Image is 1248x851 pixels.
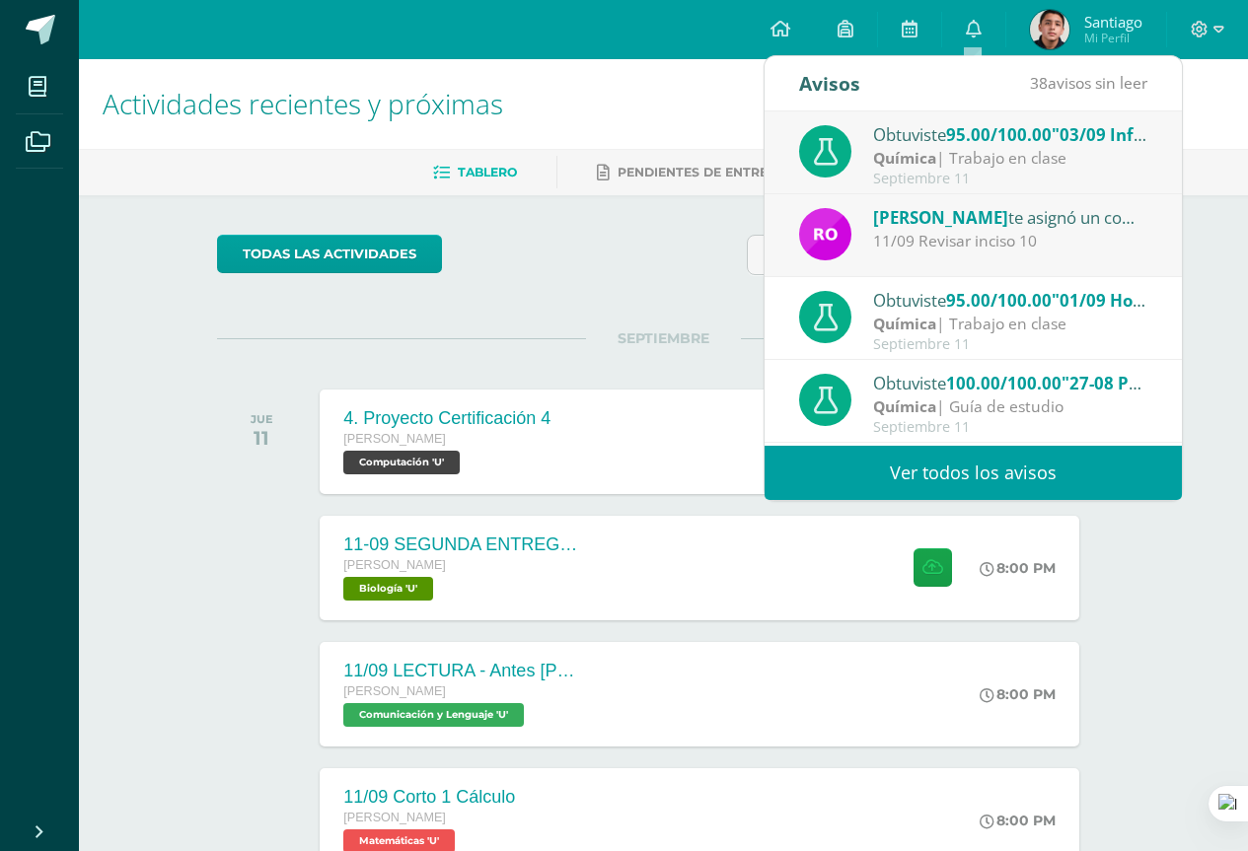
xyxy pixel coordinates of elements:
[873,313,936,334] strong: Química
[873,206,1008,229] span: [PERSON_NAME]
[343,684,446,698] span: [PERSON_NAME]
[946,372,1062,394] span: 100.00/100.00
[458,165,517,179] span: Tablero
[343,534,580,555] div: 11-09 SEGUNDA ENTREGA DE GUÍA
[946,289,1052,312] span: 95.00/100.00
[343,451,460,474] span: Computación 'U'
[251,412,273,426] div: JUE
[1084,30,1142,46] span: Mi Perfil
[343,408,551,429] div: 4. Proyecto Certificación 4
[343,432,446,446] span: [PERSON_NAME]
[873,121,1147,147] div: Obtuviste en
[873,370,1147,395] div: Obtuviste en
[748,236,1109,274] input: Busca una actividad próxima aquí...
[343,577,433,601] span: Biología 'U'
[618,165,786,179] span: Pendientes de entrega
[873,395,936,417] strong: Química
[873,204,1147,230] div: te asignó un comentario en '01/09 Hoja de trabajo Éteres' para 'Química'
[251,426,273,450] div: 11
[217,235,442,273] a: todas las Actividades
[799,208,851,260] img: 08228f36aa425246ac1f75ab91e507c5.png
[765,446,1182,500] a: Ver todos los avisos
[873,147,1147,170] div: | Trabajo en clase
[1030,72,1048,94] span: 38
[433,157,517,188] a: Tablero
[873,171,1147,187] div: Septiembre 11
[799,56,860,110] div: Avisos
[343,703,524,727] span: Comunicación y Lenguaje 'U'
[586,329,741,347] span: SEPTIEMBRE
[873,287,1147,313] div: Obtuviste en
[597,157,786,188] a: Pendientes de entrega
[343,811,446,824] span: [PERSON_NAME]
[873,147,936,169] strong: Química
[1030,72,1147,94] span: avisos sin leer
[873,230,1147,252] div: 11/09 Revisar inciso 10
[1084,12,1142,32] span: Santiago
[980,559,1056,577] div: 8:00 PM
[980,685,1056,703] div: 8:00 PM
[343,787,515,808] div: 11/09 Corto 1 Cálculo
[1030,10,1069,49] img: b81a375a2ba29ccfbe84947ecc58dfa2.png
[946,123,1052,146] span: 95.00/100.00
[873,313,1147,335] div: | Trabajo en clase
[873,419,1147,436] div: Septiembre 11
[343,558,446,572] span: [PERSON_NAME]
[343,661,580,681] div: 11/09 LECTURA - Antes [PERSON_NAME]. [PERSON_NAME]. La descubridora del radio (Digital)
[873,336,1147,353] div: Septiembre 11
[873,395,1147,418] div: | Guía de estudio
[980,812,1056,829] div: 8:00 PM
[103,85,503,122] span: Actividades recientes y próximas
